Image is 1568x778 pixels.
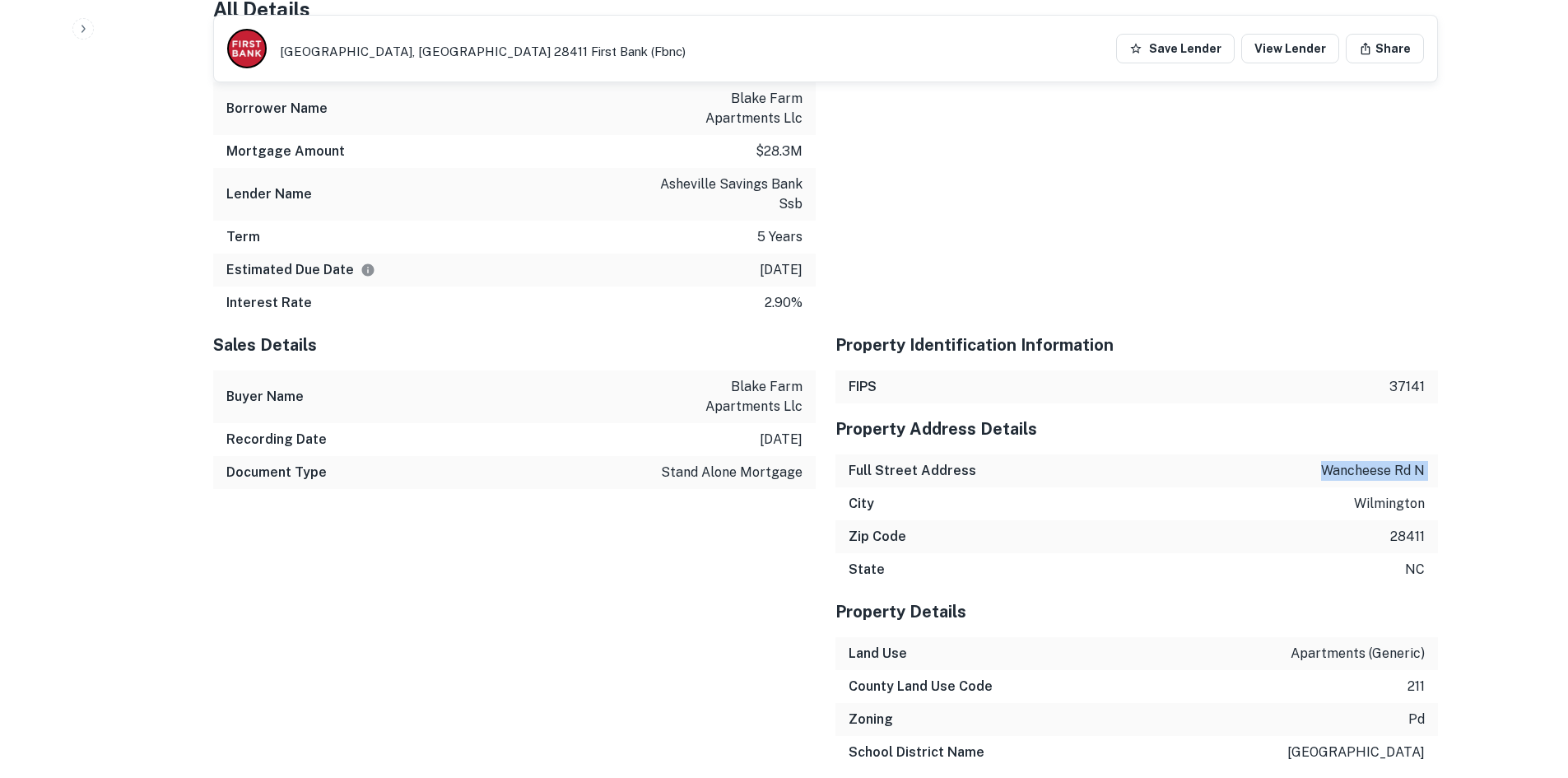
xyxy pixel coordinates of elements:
p: blake farm apartments llc [654,377,803,417]
h5: Property Address Details [835,417,1438,441]
h6: Term [226,227,260,247]
h6: FIPS [849,377,877,397]
p: wancheese rd n [1321,461,1425,481]
p: asheville savings bank ssb [654,175,803,214]
p: blake farm apartments llc [654,89,803,128]
p: 37141 [1389,377,1425,397]
h6: Zoning [849,710,893,729]
button: Save Lender [1116,34,1235,63]
p: [DATE] [760,430,803,450]
p: [GEOGRAPHIC_DATA], [GEOGRAPHIC_DATA] 28411 [280,44,686,59]
iframe: Chat Widget [1486,594,1568,673]
p: apartments (generic) [1291,644,1425,664]
h5: Sales Details [213,333,816,357]
p: wilmington [1354,494,1425,514]
p: nc [1405,560,1425,580]
h6: Borrower Name [226,99,328,119]
h6: Land Use [849,644,907,664]
h6: Estimated Due Date [226,260,375,280]
p: 28411 [1390,527,1425,547]
h5: Property Identification Information [835,333,1438,357]
p: [GEOGRAPHIC_DATA] [1287,743,1425,762]
h6: Interest Rate [226,293,312,313]
h6: Zip Code [849,527,906,547]
svg: Estimate is based on a standard schedule for this type of loan. [361,263,375,277]
p: [DATE] [760,260,803,280]
h6: Full Street Address [849,461,976,481]
button: Share [1346,34,1424,63]
p: 2.90% [765,293,803,313]
p: stand alone mortgage [661,463,803,482]
h6: School District Name [849,743,984,762]
h6: Document Type [226,463,327,482]
h6: Mortgage Amount [226,142,345,161]
h6: Recording Date [226,430,327,450]
h6: County Land Use Code [849,677,993,696]
h6: State [849,560,885,580]
a: First Bank (fbnc) [591,44,686,58]
p: $28.3m [756,142,803,161]
p: 211 [1407,677,1425,696]
a: View Lender [1241,34,1339,63]
h6: City [849,494,874,514]
h6: Lender Name [226,184,312,204]
h6: Buyer Name [226,387,304,407]
p: 5 years [757,227,803,247]
h5: Property Details [835,599,1438,624]
p: pd [1408,710,1425,729]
